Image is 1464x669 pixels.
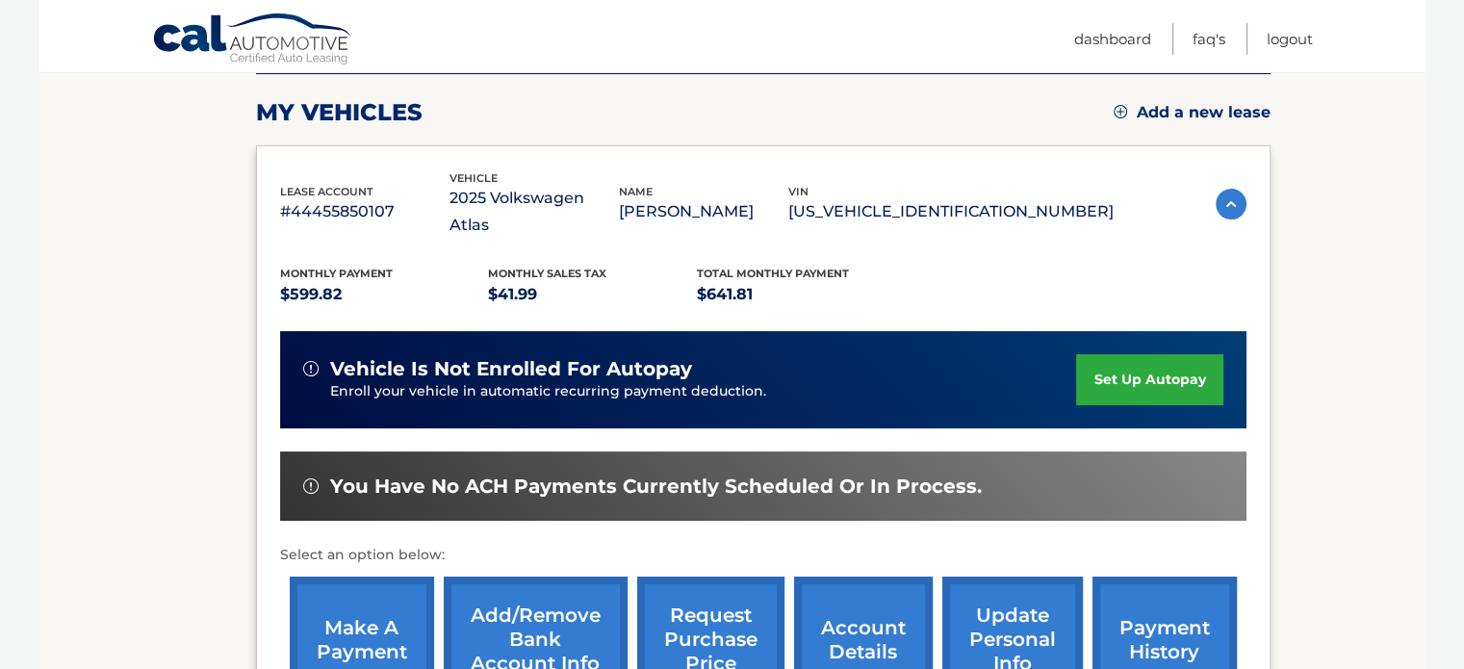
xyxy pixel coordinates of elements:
span: Monthly Payment [280,267,393,280]
span: name [619,185,653,198]
a: Cal Automotive [152,13,354,68]
p: [US_VEHICLE_IDENTIFICATION_NUMBER] [788,198,1114,225]
span: vin [788,185,809,198]
p: [PERSON_NAME] [619,198,788,225]
img: alert-white.svg [303,361,319,376]
p: Select an option below: [280,544,1246,567]
img: alert-white.svg [303,478,319,494]
a: Dashboard [1074,23,1151,55]
p: 2025 Volkswagen Atlas [449,185,619,239]
span: lease account [280,185,373,198]
span: You have no ACH payments currently scheduled or in process. [330,475,982,499]
a: set up autopay [1076,354,1222,405]
span: vehicle is not enrolled for autopay [330,357,692,381]
p: #44455850107 [280,198,449,225]
img: add.svg [1114,105,1127,118]
p: Enroll your vehicle in automatic recurring payment deduction. [330,381,1077,402]
a: Add a new lease [1114,103,1271,122]
a: Logout [1267,23,1313,55]
a: FAQ's [1193,23,1225,55]
p: $641.81 [697,281,906,308]
span: Monthly sales Tax [488,267,606,280]
span: vehicle [449,171,498,185]
p: $599.82 [280,281,489,308]
p: $41.99 [488,281,697,308]
h2: my vehicles [256,98,423,127]
span: Total Monthly Payment [697,267,849,280]
img: accordion-active.svg [1216,189,1246,219]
